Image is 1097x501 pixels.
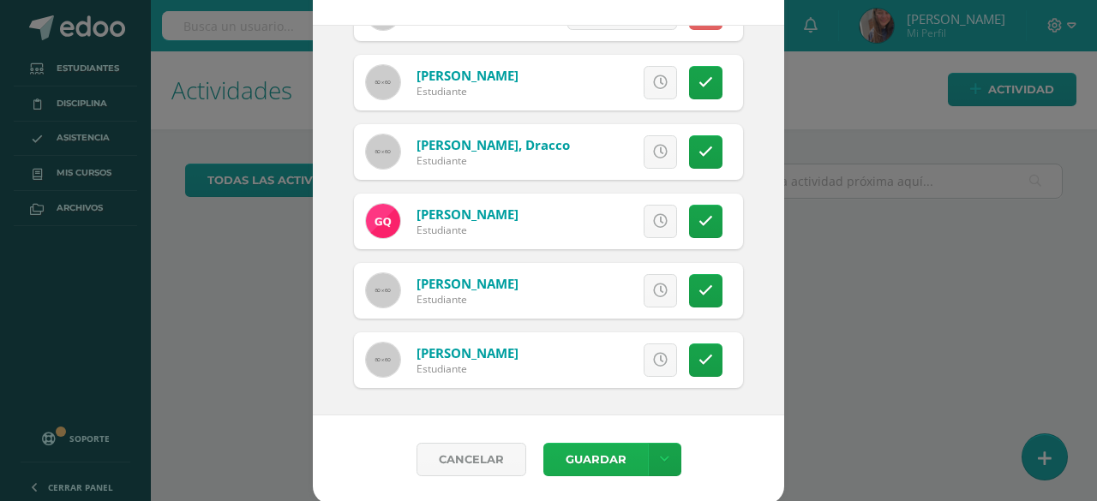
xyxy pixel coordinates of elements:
[417,443,526,476] a: Cancelar
[417,344,519,361] a: [PERSON_NAME]
[543,443,648,476] button: Guardar
[562,67,609,98] span: Excusa
[417,275,519,292] a: [PERSON_NAME]
[417,136,570,153] a: [PERSON_NAME], Dracco
[366,204,400,238] img: 48609538b5873a68dbbd43cf964d0ab3.png
[562,206,609,237] span: Excusa
[417,67,519,84] a: [PERSON_NAME]
[417,223,519,237] div: Estudiante
[417,153,570,168] div: Estudiante
[562,275,609,307] span: Excusa
[366,65,400,99] img: 60x60
[366,134,400,169] img: 60x60
[366,273,400,307] img: 60x60
[417,84,519,98] div: Estudiante
[366,343,400,377] img: 60x60
[417,292,519,307] div: Estudiante
[562,344,609,376] span: Excusa
[562,136,609,168] span: Excusa
[417,206,519,223] a: [PERSON_NAME]
[417,361,519,376] div: Estudiante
